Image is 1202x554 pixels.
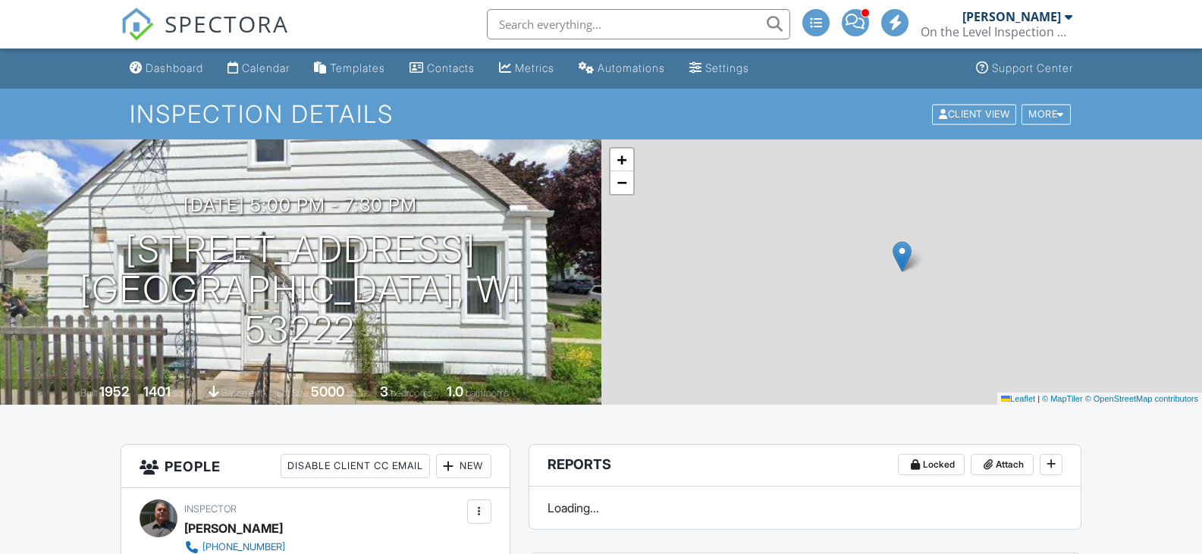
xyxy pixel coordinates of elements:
[932,104,1016,124] div: Client View
[1022,104,1071,124] div: More
[277,387,309,399] span: Lot Size
[1042,394,1083,403] a: © MapTiler
[447,383,463,399] div: 1.0
[281,454,430,478] div: Disable Client CC Email
[931,108,1020,119] a: Client View
[165,8,289,39] span: SPECTORA
[403,55,481,83] a: Contacts
[487,9,790,39] input: Search everything...
[173,387,194,399] span: sq. ft.
[202,541,285,553] div: [PHONE_NUMBER]
[99,383,129,399] div: 1952
[184,517,283,540] div: [PERSON_NAME]
[184,503,237,515] span: Inspector
[184,195,417,215] h3: [DATE] 5:00 pm - 7:30 pm
[121,445,510,488] h3: People
[121,20,289,52] a: SPECTORA
[466,387,509,399] span: bathrooms
[130,101,1072,127] h1: Inspection Details
[1001,394,1035,403] a: Leaflet
[573,55,671,83] a: Automations (Advanced)
[1037,394,1040,403] span: |
[610,149,633,171] a: Zoom in
[1085,394,1198,403] a: © OpenStreetMap contributors
[436,454,491,478] div: New
[427,61,475,74] div: Contacts
[705,61,749,74] div: Settings
[970,55,1079,83] a: Support Center
[515,61,554,74] div: Metrics
[610,171,633,194] a: Zoom out
[143,383,171,399] div: 1401
[921,24,1072,39] div: On the Level Inspection Service, LLC
[617,173,626,192] span: −
[962,9,1061,24] div: [PERSON_NAME]
[24,230,577,349] h1: [STREET_ADDRESS] [GEOGRAPHIC_DATA], WI 53222
[598,61,665,74] div: Automations
[493,55,560,83] a: Metrics
[221,55,296,83] a: Calendar
[80,387,97,399] span: Built
[221,387,262,399] span: basement
[617,150,626,169] span: +
[330,61,385,74] div: Templates
[391,387,432,399] span: bedrooms
[893,241,912,272] img: Marker
[124,55,209,83] a: Dashboard
[347,387,366,399] span: sq.ft.
[992,61,1073,74] div: Support Center
[242,61,290,74] div: Calendar
[146,61,203,74] div: Dashboard
[380,383,388,399] div: 3
[121,8,154,41] img: The Best Home Inspection Software - Spectora
[311,383,344,399] div: 5000
[308,55,391,83] a: Templates
[683,55,755,83] a: Settings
